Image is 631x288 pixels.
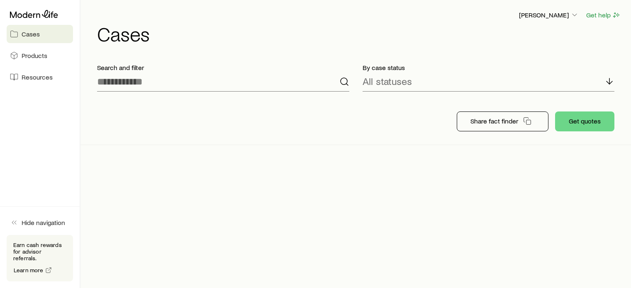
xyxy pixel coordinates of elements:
div: Earn cash rewards for advisor referrals.Learn more [7,235,73,281]
a: Resources [7,68,73,86]
h1: Cases [97,24,621,44]
span: Products [22,51,47,60]
button: Get quotes [555,111,614,131]
p: All statuses [363,75,412,87]
p: Search and filter [97,63,349,72]
button: Share fact finder [457,111,548,131]
button: Get help [586,10,621,20]
button: [PERSON_NAME] [519,10,579,20]
span: Resources [22,73,53,81]
span: Learn more [14,267,44,273]
p: By case status [363,63,615,72]
p: [PERSON_NAME] [519,11,579,19]
button: Hide navigation [7,213,73,232]
p: Share fact finder [470,117,518,125]
a: Products [7,46,73,65]
span: Hide navigation [22,218,65,227]
p: Earn cash rewards for advisor referrals. [13,242,66,261]
a: Cases [7,25,73,43]
span: Cases [22,30,40,38]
